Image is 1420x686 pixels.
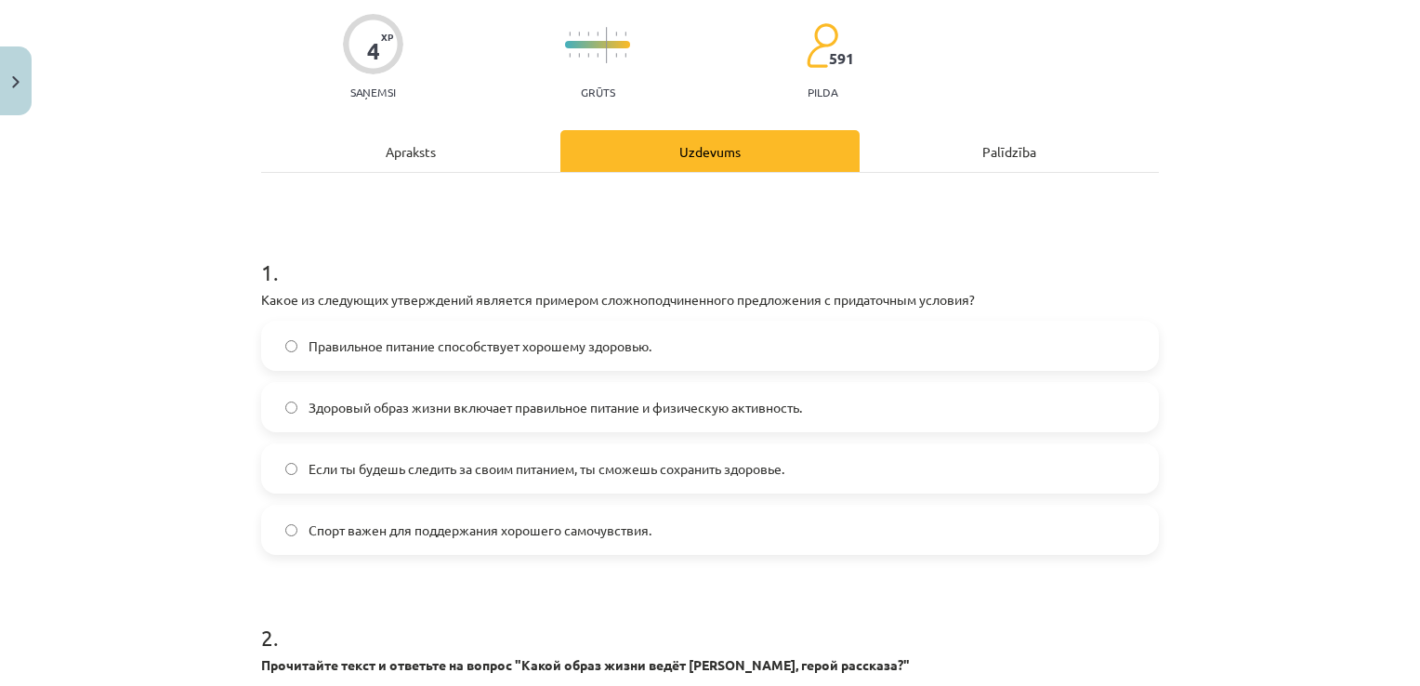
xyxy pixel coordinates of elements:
[309,336,651,356] span: Правильное питание способствует хорошему здоровью.
[367,38,380,64] div: 4
[285,340,297,352] input: Правильное питание способствует хорошему здоровью.
[285,402,297,414] input: Здоровый образ жизни включает правильное питание и физическую активность.
[625,53,626,58] img: icon-short-line-57e1e144782c952c97e751825c79c345078a6d821885a25fce030b3d8c18986b.svg
[597,32,598,36] img: icon-short-line-57e1e144782c952c97e751825c79c345078a6d821885a25fce030b3d8c18986b.svg
[806,22,838,69] img: students-c634bb4e5e11cddfef0936a35e636f08e4e9abd3cc4e673bd6f9a4125e45ecb1.svg
[860,130,1159,172] div: Palīdzība
[261,290,1159,310] p: Какое из следующих утверждений является примером сложноподчиненного предложения с придаточным усл...
[309,521,651,540] span: Спорт важен для поддержания хорошего самочувствия.
[261,656,910,673] strong: Прочитайте текст и ответьте на вопрос "Какой образ жизни ведёт [PERSON_NAME], герой рассказа?"
[569,53,571,58] img: icon-short-line-57e1e144782c952c97e751825c79c345078a6d821885a25fce030b3d8c18986b.svg
[615,53,617,58] img: icon-short-line-57e1e144782c952c97e751825c79c345078a6d821885a25fce030b3d8c18986b.svg
[587,32,589,36] img: icon-short-line-57e1e144782c952c97e751825c79c345078a6d821885a25fce030b3d8c18986b.svg
[343,86,403,99] p: Saņemsi
[309,459,784,479] span: Если ты будешь следить за своим питанием, ты сможешь сохранить здоровье.
[606,27,608,63] img: icon-long-line-d9ea69661e0d244f92f715978eff75569469978d946b2353a9bb055b3ed8787d.svg
[261,592,1159,650] h1: 2 .
[560,130,860,172] div: Uzdevums
[597,53,598,58] img: icon-short-line-57e1e144782c952c97e751825c79c345078a6d821885a25fce030b3d8c18986b.svg
[578,32,580,36] img: icon-short-line-57e1e144782c952c97e751825c79c345078a6d821885a25fce030b3d8c18986b.svg
[808,86,837,99] p: pilda
[285,524,297,536] input: Спорт важен для поддержания хорошего самочувствия.
[569,32,571,36] img: icon-short-line-57e1e144782c952c97e751825c79c345078a6d821885a25fce030b3d8c18986b.svg
[285,463,297,475] input: Если ты будешь следить за своим питанием, ты сможешь сохранить здоровье.
[587,53,589,58] img: icon-short-line-57e1e144782c952c97e751825c79c345078a6d821885a25fce030b3d8c18986b.svg
[625,32,626,36] img: icon-short-line-57e1e144782c952c97e751825c79c345078a6d821885a25fce030b3d8c18986b.svg
[381,32,393,42] span: XP
[581,86,615,99] p: Grūts
[12,76,20,88] img: icon-close-lesson-0947bae3869378f0d4975bcd49f059093ad1ed9edebbc8119c70593378902aed.svg
[615,32,617,36] img: icon-short-line-57e1e144782c952c97e751825c79c345078a6d821885a25fce030b3d8c18986b.svg
[309,398,802,417] span: Здоровый образ жизни включает правильное питание и физическую активность.
[829,50,854,67] span: 591
[578,53,580,58] img: icon-short-line-57e1e144782c952c97e751825c79c345078a6d821885a25fce030b3d8c18986b.svg
[261,227,1159,284] h1: 1 .
[261,130,560,172] div: Apraksts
